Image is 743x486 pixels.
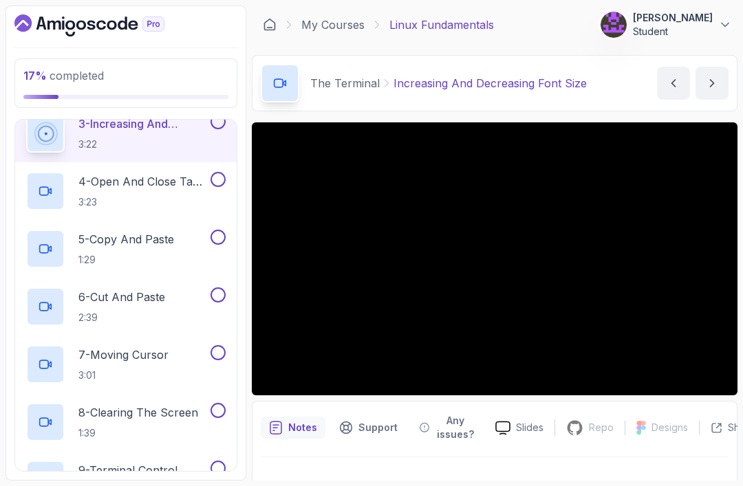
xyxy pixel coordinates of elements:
p: 2:39 [78,311,165,324]
p: Slides [516,421,543,434]
p: 9 - Terminal Control [78,462,177,478]
p: 6 - Cut And Paste [78,289,165,305]
button: 5-Copy And Paste1:29 [26,230,226,268]
iframe: 4 - Increasing and Decreasing font Size [252,122,737,395]
p: 1:39 [78,426,198,440]
p: 3:01 [78,368,169,382]
button: 7-Moving Cursor3:01 [26,345,226,384]
p: 7 - Moving Cursor [78,346,169,363]
button: Feedback button [411,410,484,445]
p: Notes [288,421,317,434]
a: Dashboard [263,18,277,32]
p: 3:23 [78,195,208,209]
p: 8 - Clearing The Screen [78,404,198,421]
button: user profile image[PERSON_NAME]Student [600,11,732,38]
p: 4 - Open And Close Tabs And Terminal [78,173,208,190]
img: user profile image [601,12,627,38]
button: Support button [331,410,406,445]
p: 3:22 [78,137,208,151]
p: The Terminal [310,75,380,91]
p: Student [633,25,713,38]
button: next content [696,67,729,100]
p: Linux Fundamentals [389,16,494,33]
p: Any issues? [435,414,476,441]
p: Designs [652,421,688,434]
p: 5 - Copy And Paste [78,231,174,247]
p: [PERSON_NAME] [633,11,713,25]
a: Dashboard [14,14,196,36]
button: notes button [261,410,325,445]
p: 3 - Increasing And Decreasing Font Size [78,115,208,132]
button: 6-Cut And Paste2:39 [26,287,226,326]
p: Support [358,421,398,434]
p: Increasing And Decreasing Font Size [394,75,587,91]
button: 3-Increasing And Decreasing Font Size3:22 [26,114,226,153]
button: 4-Open And Close Tabs And Terminal3:23 [26,172,226,210]
p: 1:29 [78,253,174,267]
a: My Courses [301,16,365,33]
button: 8-Clearing The Screen1:39 [26,403,226,441]
span: 17 % [23,69,47,82]
span: completed [23,69,104,82]
button: previous content [657,67,690,100]
p: Repo [589,421,614,434]
a: Slides [484,421,554,435]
